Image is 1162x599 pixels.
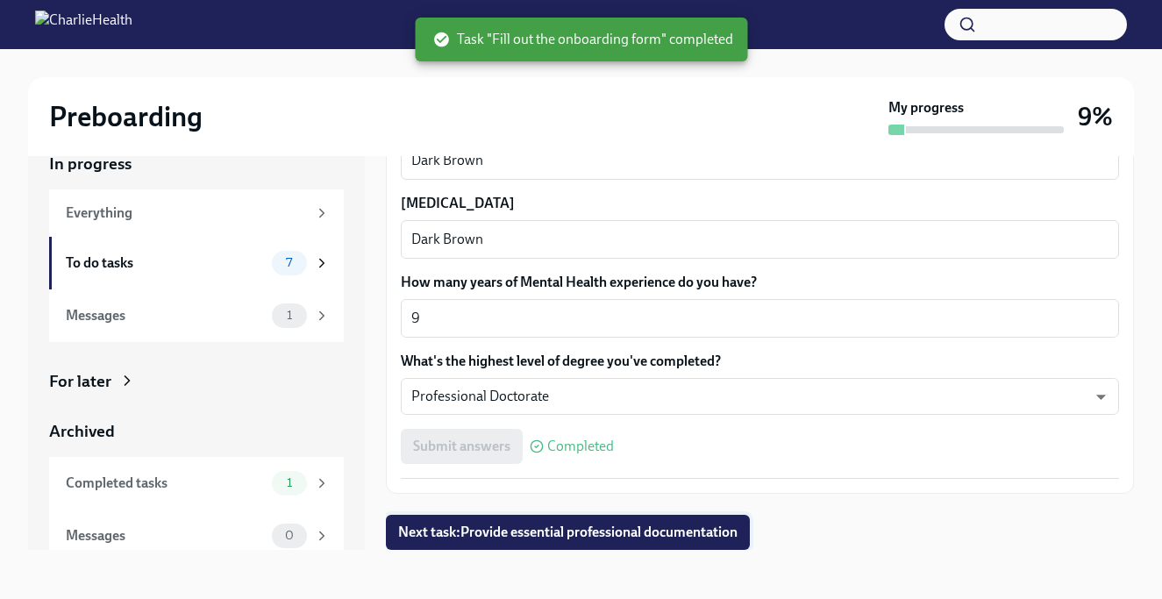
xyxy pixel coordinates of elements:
button: Next task:Provide essential professional documentation [386,515,750,550]
div: For later [49,370,111,393]
a: In progress [49,153,344,175]
textarea: 9 [411,308,1109,329]
strong: My progress [888,98,964,118]
textarea: Dark Brown [411,229,1109,250]
div: Messages [66,306,265,325]
span: Task "Fill out the onboarding form" completed [432,30,733,49]
span: 0 [274,529,304,542]
div: Messages [66,526,265,546]
a: Messages1 [49,289,344,342]
label: What's the highest level of degree you've completed? [401,352,1119,371]
label: [MEDICAL_DATA] [401,194,1119,213]
div: Completed tasks [66,474,265,493]
span: 1 [276,476,303,489]
a: Completed tasks1 [49,457,344,510]
h3: 9% [1078,101,1113,132]
div: Professional Doctorate [401,378,1119,415]
a: Messages0 [49,510,344,562]
a: To do tasks7 [49,237,344,289]
span: Next task : Provide essential professional documentation [398,524,738,541]
h2: Preboarding [49,99,203,134]
label: How many years of Mental Health experience do you have? [401,273,1119,292]
img: CharlieHealth [35,11,132,39]
span: Completed [547,439,614,453]
span: 1 [276,309,303,322]
div: To do tasks [66,253,265,273]
a: Everything [49,189,344,237]
a: Archived [49,420,344,443]
textarea: Dark Brown [411,150,1109,171]
a: For later [49,370,344,393]
div: Everything [66,203,307,223]
span: 7 [275,256,303,269]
